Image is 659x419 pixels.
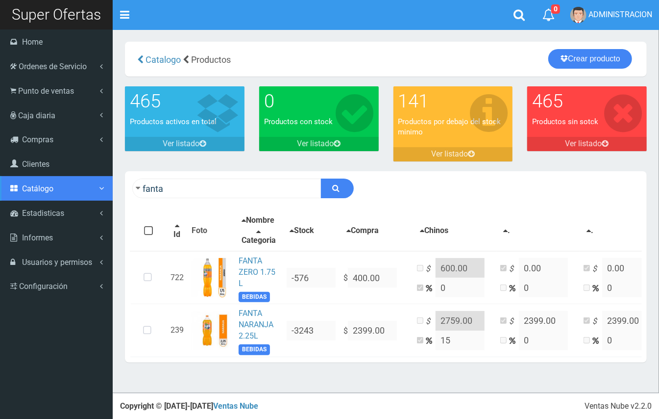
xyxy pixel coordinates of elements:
[132,179,321,198] input: Ingrese su busqueda
[120,401,258,411] strong: Copyright © [DATE]-[DATE]
[426,316,436,327] i: $
[264,90,274,112] font: 0
[191,54,231,65] span: Productos
[167,304,188,357] td: 239
[532,90,563,112] font: 465
[22,233,53,242] span: Informes
[125,137,244,151] a: Ver listado
[509,263,519,275] i: $
[19,282,68,291] span: Configuración
[192,311,231,350] img: ...
[426,263,436,275] i: $
[12,6,101,23] span: Super Ofertas
[239,292,270,302] span: BEBIDAS
[398,117,501,136] font: Productos por debajo del stock minimo
[532,117,598,126] font: Productos sin sotck
[167,251,188,304] td: 722
[548,49,632,69] a: Crear producto
[144,54,181,65] a: Catalogo
[163,139,199,148] font: Ver listado
[509,316,519,327] i: $
[22,159,49,169] span: Clientes
[146,54,181,65] span: Catalogo
[551,4,560,14] span: 0
[592,316,602,327] i: $
[287,225,317,237] button: Stock
[588,10,652,19] span: ADMINISTRACION
[340,304,413,357] td: $
[585,401,652,412] div: Ventas Nube v2.2.0
[18,86,74,96] span: Punto de ventas
[417,225,451,237] button: Chinos
[22,135,53,144] span: Compras
[570,7,586,23] img: User Image
[565,139,602,148] font: Ver listado
[239,344,270,355] span: BEBIDAS
[527,137,647,151] a: Ver listado
[22,209,64,218] span: Estadisticas
[22,184,53,193] span: Catálogo
[259,137,379,151] a: Ver listado
[297,139,334,148] font: Ver listado
[239,256,275,288] a: FANTA ZERO 1.75 L
[500,225,513,237] button: .
[343,225,382,237] button: Compra
[239,214,277,227] button: Nombre
[431,149,468,158] font: Ver listado
[264,117,333,126] font: Productos con stock
[340,251,413,304] td: $
[584,225,596,237] button: .
[192,258,231,297] img: ...
[239,227,279,247] button: Categoria
[393,147,513,161] a: Ver listado
[18,111,55,120] span: Caja diaria
[171,221,184,241] button: Id
[398,90,429,112] font: 141
[22,37,43,47] span: Home
[130,117,217,126] font: Productos activos en total
[22,258,92,267] span: Usuarios y permisos
[213,401,258,411] a: Ventas Nube
[130,90,161,112] font: 465
[239,309,273,340] a: FANTA NARANJA 2.25L
[592,263,602,275] i: $
[188,210,235,251] th: Foto
[19,62,87,71] span: Ordenes de Servicio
